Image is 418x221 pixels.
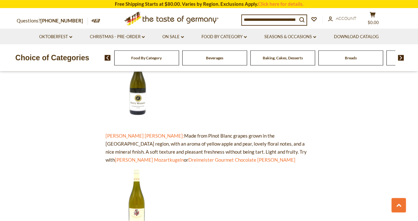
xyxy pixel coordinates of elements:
[90,33,145,40] a: Christmas - PRE-ORDER
[162,33,184,40] a: On Sale
[106,132,312,164] p: Made from Pinot Blanc grapes grown in the [GEOGRAPHIC_DATA] region, with an aroma of yellow apple...
[40,18,83,23] a: [PHONE_NUMBER]
[39,33,72,40] a: Oktoberfest
[398,55,404,61] img: next arrow
[334,33,379,40] a: Download Catalog
[105,55,111,61] img: previous arrow
[258,1,303,7] a: Click here for details.
[17,17,88,25] p: Questions?
[131,55,162,60] a: Food By Category
[188,157,295,162] a: Dreimeister Gourmet Chocolate [PERSON_NAME]
[206,55,223,60] a: Beverages
[201,33,247,40] a: Food By Category
[336,16,356,21] span: Account
[368,20,379,25] span: $0.00
[106,51,170,115] img: fritz-wassmer-pinot-blanc.jpg
[363,12,382,28] button: $0.00
[345,55,356,60] a: Breads
[106,132,184,138] a: [PERSON_NAME] [PERSON_NAME]:
[115,157,184,162] a: [PERSON_NAME] Mozartkugeln
[264,33,316,40] a: Seasons & Occasions
[328,15,356,22] a: Account
[262,55,303,60] a: Baking, Cakes, Desserts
